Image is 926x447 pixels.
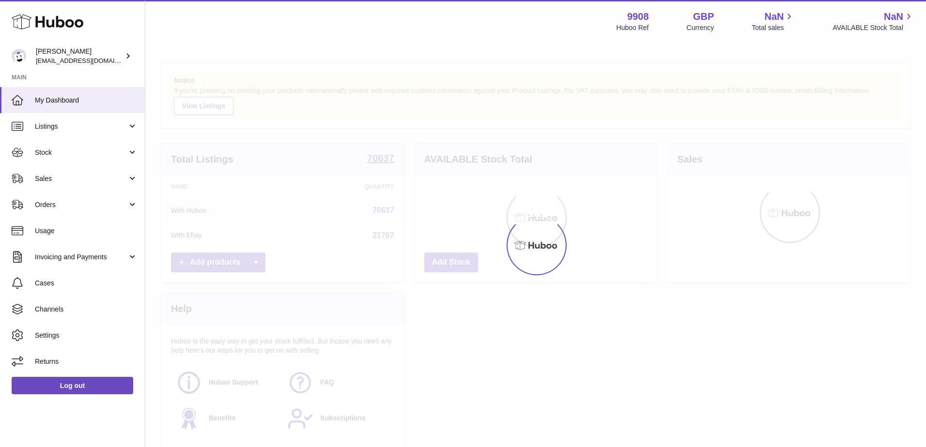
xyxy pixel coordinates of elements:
span: Invoicing and Payments [35,253,127,262]
span: [EMAIL_ADDRESS][DOMAIN_NAME] [36,57,142,64]
a: NaN AVAILABLE Stock Total [833,10,914,32]
span: My Dashboard [35,96,138,105]
strong: GBP [693,10,714,23]
div: Huboo Ref [617,23,649,32]
span: Channels [35,305,138,314]
span: AVAILABLE Stock Total [833,23,914,32]
span: Cases [35,279,138,288]
div: [PERSON_NAME] [36,47,123,65]
a: NaN Total sales [752,10,795,32]
img: internalAdmin-9908@internal.huboo.com [12,49,26,63]
span: NaN [884,10,903,23]
span: Total sales [752,23,795,32]
span: Stock [35,148,127,157]
span: NaN [764,10,784,23]
strong: 9908 [627,10,649,23]
span: Sales [35,174,127,183]
a: Log out [12,377,133,394]
div: Currency [687,23,714,32]
span: Usage [35,226,138,236]
span: Listings [35,122,127,131]
span: Settings [35,331,138,340]
span: Orders [35,200,127,209]
span: Returns [35,357,138,366]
